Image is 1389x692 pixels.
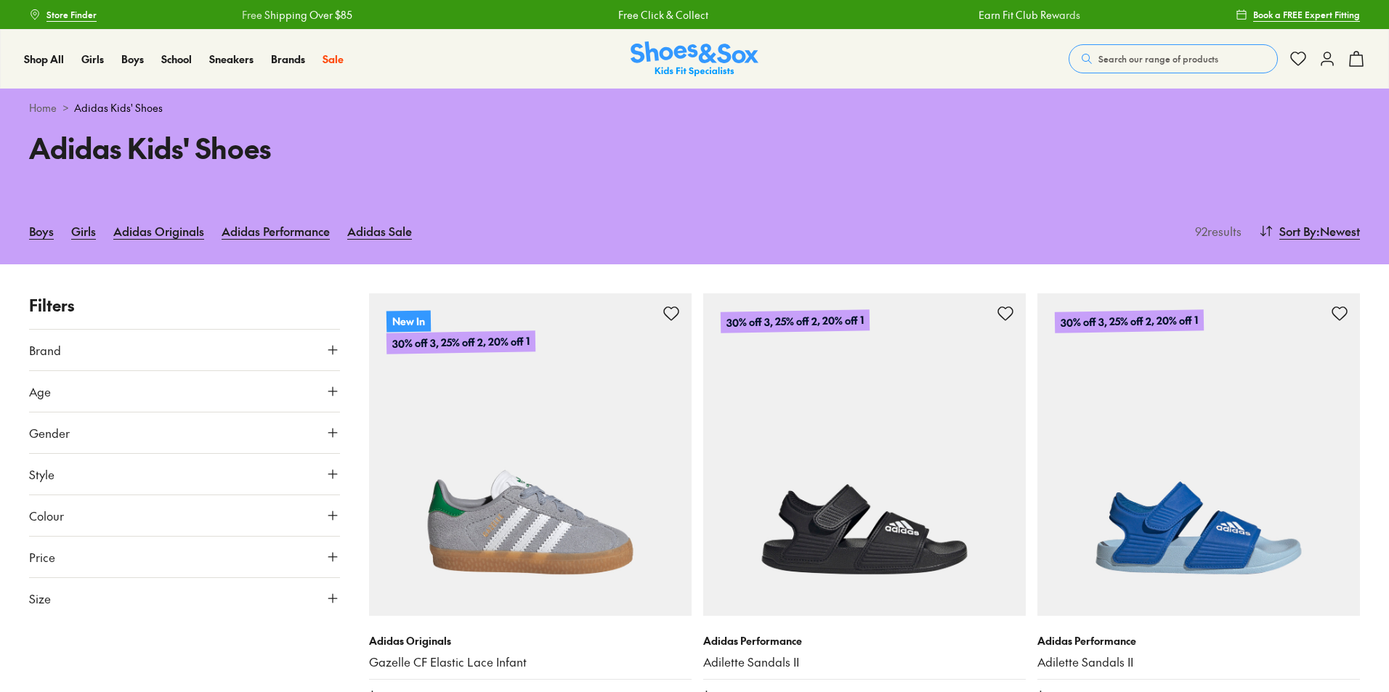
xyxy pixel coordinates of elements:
a: Adidas Performance [222,215,330,247]
span: Store Finder [46,8,97,21]
span: Sneakers [209,52,254,66]
span: Book a FREE Expert Fitting [1253,8,1360,21]
a: Earn Fit Club Rewards [979,7,1080,23]
p: 30% off 3, 25% off 2, 20% off 1 [386,330,535,354]
a: Boys [29,215,54,247]
a: Brands [271,52,305,67]
span: Gender [29,424,70,441]
p: Adidas Performance [1037,633,1360,648]
button: Search our range of products [1069,44,1278,73]
span: Brands [271,52,305,66]
button: Gender [29,412,340,453]
a: Free Shipping Over $85 [242,7,352,23]
a: Girls [71,215,96,247]
p: 92 results [1189,222,1242,240]
p: 30% off 3, 25% off 2, 20% off 1 [721,309,870,333]
p: Filters [29,293,340,317]
span: Girls [81,52,104,66]
span: Age [29,383,51,400]
span: Style [29,465,54,483]
a: Home [29,100,57,115]
span: School [161,52,192,66]
a: Book a FREE Expert Fitting [1236,1,1360,28]
img: SNS_Logo_Responsive.svg [631,41,758,77]
a: 30% off 3, 25% off 2, 20% off 1 [1037,293,1360,616]
p: Adidas Originals [369,633,692,648]
a: Boys [121,52,144,67]
span: Shop All [24,52,64,66]
a: Adidas Sale [347,215,412,247]
span: Price [29,548,55,566]
button: Colour [29,495,340,536]
span: Adidas Kids' Shoes [74,100,163,115]
p: Adidas Performance [703,633,1026,648]
span: Size [29,590,51,607]
a: Sale [323,52,344,67]
a: Girls [81,52,104,67]
button: Size [29,578,340,619]
span: Sort By [1279,222,1316,240]
a: Gazelle CF Elastic Lace Infant [369,654,692,670]
a: Sneakers [209,52,254,67]
h1: Adidas Kids' Shoes [29,127,677,168]
div: > [29,100,1360,115]
button: Age [29,371,340,412]
a: Adilette Sandals II [703,654,1026,670]
a: School [161,52,192,67]
p: 30% off 3, 25% off 2, 20% off 1 [1055,309,1204,333]
span: Colour [29,507,64,524]
button: Style [29,454,340,494]
a: Adilette Sandals II [1037,654,1360,670]
span: : Newest [1316,222,1360,240]
a: Free Click & Collect [618,7,708,23]
p: New In [386,310,431,332]
a: Shoes & Sox [631,41,758,77]
a: 30% off 3, 25% off 2, 20% off 1 [703,293,1026,616]
a: Shop All [24,52,64,67]
button: Sort By:Newest [1259,215,1360,247]
a: New In30% off 3, 25% off 2, 20% off 1 [369,293,692,616]
button: Price [29,537,340,577]
button: Brand [29,330,340,370]
span: Brand [29,341,61,359]
span: Sale [323,52,344,66]
a: Store Finder [29,1,97,28]
span: Search our range of products [1098,52,1218,65]
span: Boys [121,52,144,66]
a: Adidas Originals [113,215,204,247]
